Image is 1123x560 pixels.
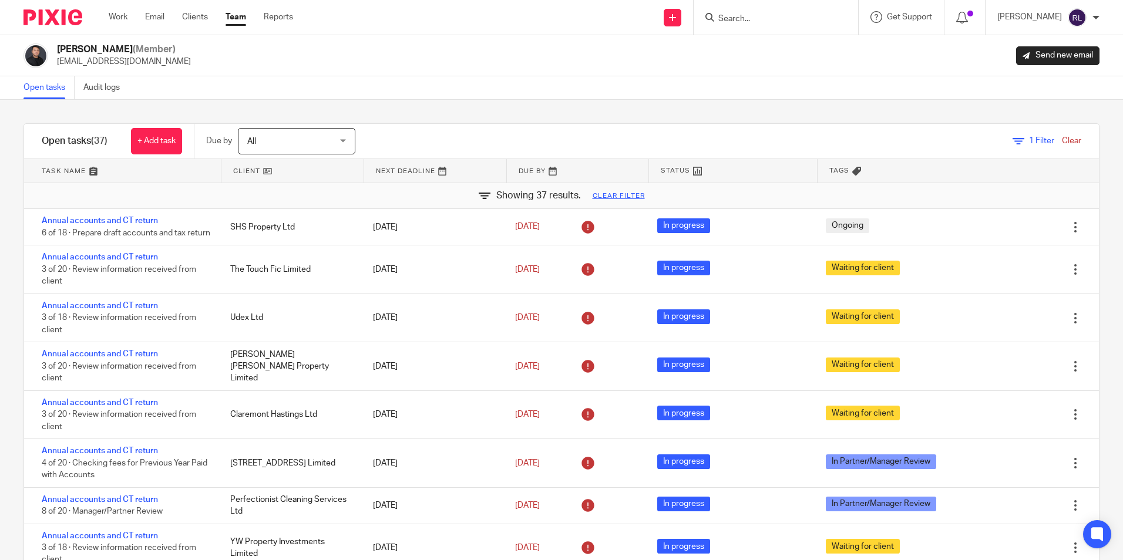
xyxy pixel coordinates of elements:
span: [DATE] [515,544,540,552]
span: 3 of 18 · Review information received from client [42,313,196,334]
span: Status [661,166,690,176]
span: [DATE] [515,410,540,419]
span: In progress [657,497,710,511]
span: Waiting for client [826,357,900,372]
a: Work [109,11,127,23]
span: 3 of 20 · Review information received from client [42,362,196,383]
span: Waiting for client [826,309,900,324]
span: [DATE] [515,223,540,231]
span: (37) [91,136,107,146]
input: Search [717,14,823,25]
span: [DATE] [515,501,540,510]
div: [DATE] [361,403,503,426]
a: Annual accounts and CT return [42,399,158,407]
span: In progress [657,454,710,469]
img: svg%3E [1068,8,1087,27]
p: [PERSON_NAME] [997,11,1062,23]
div: [DATE] [361,215,503,239]
a: Annual accounts and CT return [42,217,158,225]
span: Waiting for client [826,406,900,420]
a: Audit logs [83,76,129,99]
a: Annual accounts and CT return [42,253,158,261]
div: [DATE] [361,258,503,281]
div: [DATE] [361,536,503,559]
a: Annual accounts and CT return [42,350,158,358]
span: In Partner/Manager Review [826,497,936,511]
span: 3 of 20 · Review information received from client [42,265,196,286]
div: [PERSON_NAME] [PERSON_NAME] Property Limited [218,343,361,390]
img: Pixie [23,9,82,25]
span: 3 of 20 · Review information received from client [42,410,196,431]
span: (Member) [133,45,176,54]
span: All [247,137,256,146]
span: 1 [1029,137,1034,145]
span: In progress [657,309,710,324]
h2: [PERSON_NAME] [57,43,191,56]
div: [DATE] [361,306,503,329]
div: [DATE] [361,494,503,517]
a: Annual accounts and CT return [42,302,158,310]
div: Claremont Hastings Ltd [218,403,361,426]
div: Perfectionist Cleaning Services Ltd [218,488,361,524]
span: Showing 37 results. [496,189,581,203]
img: My%20Photo.jpg [23,43,48,68]
a: Email [145,11,164,23]
span: Waiting for client [826,539,900,554]
div: [STREET_ADDRESS] Limited [218,451,361,475]
span: In Partner/Manager Review [826,454,936,469]
span: Filter [1029,137,1054,145]
span: Ongoing [826,218,869,233]
span: [DATE] [515,313,540,322]
span: Tags [829,166,849,176]
span: 6 of 18 · Prepare draft accounts and tax return [42,229,210,237]
a: Clear [1062,137,1081,145]
a: Send new email [1016,46,1100,65]
div: [DATE] [361,355,503,378]
a: Clients [182,11,208,23]
span: In progress [657,357,710,372]
div: The Touch Fic Limited [218,258,361,281]
a: Clear filter [593,191,645,201]
a: Team [226,11,246,23]
div: SHS Property Ltd [218,215,361,239]
h1: Open tasks [42,135,107,147]
span: In progress [657,261,710,275]
span: Waiting for client [826,261,900,275]
a: Annual accounts and CT return [42,447,158,455]
a: Open tasks [23,76,75,99]
p: [EMAIL_ADDRESS][DOMAIN_NAME] [57,56,191,68]
span: Get Support [887,13,932,21]
a: + Add task [131,128,182,154]
span: 4 of 20 · Checking fees for Previous Year Paid with Accounts [42,459,207,480]
span: In progress [657,539,710,554]
span: [DATE] [515,362,540,370]
p: Due by [206,135,232,147]
span: [DATE] [515,459,540,467]
a: Annual accounts and CT return [42,532,158,540]
span: 8 of 20 · Manager/Partner Review [42,507,163,515]
span: In progress [657,218,710,233]
div: [DATE] [361,451,503,475]
a: Reports [264,11,293,23]
span: [DATE] [515,265,540,274]
a: Annual accounts and CT return [42,495,158,504]
div: Udex Ltd [218,306,361,329]
span: In progress [657,406,710,420]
